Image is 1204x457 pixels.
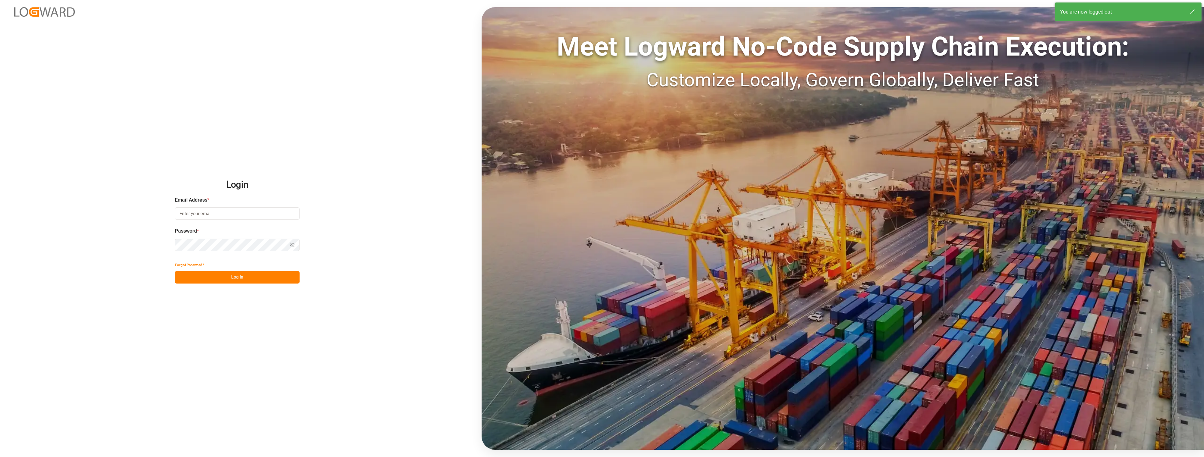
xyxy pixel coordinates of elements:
[175,207,300,220] input: Enter your email
[1060,8,1183,16] div: You are now logged out
[482,66,1204,94] div: Customize Locally, Govern Globally, Deliver Fast
[482,27,1204,66] div: Meet Logward No-Code Supply Chain Execution:
[175,259,204,271] button: Forgot Password?
[175,227,197,235] span: Password
[14,7,75,17] img: Logward_new_orange.png
[175,271,300,284] button: Log In
[175,196,207,204] span: Email Address
[175,173,300,196] h2: Login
